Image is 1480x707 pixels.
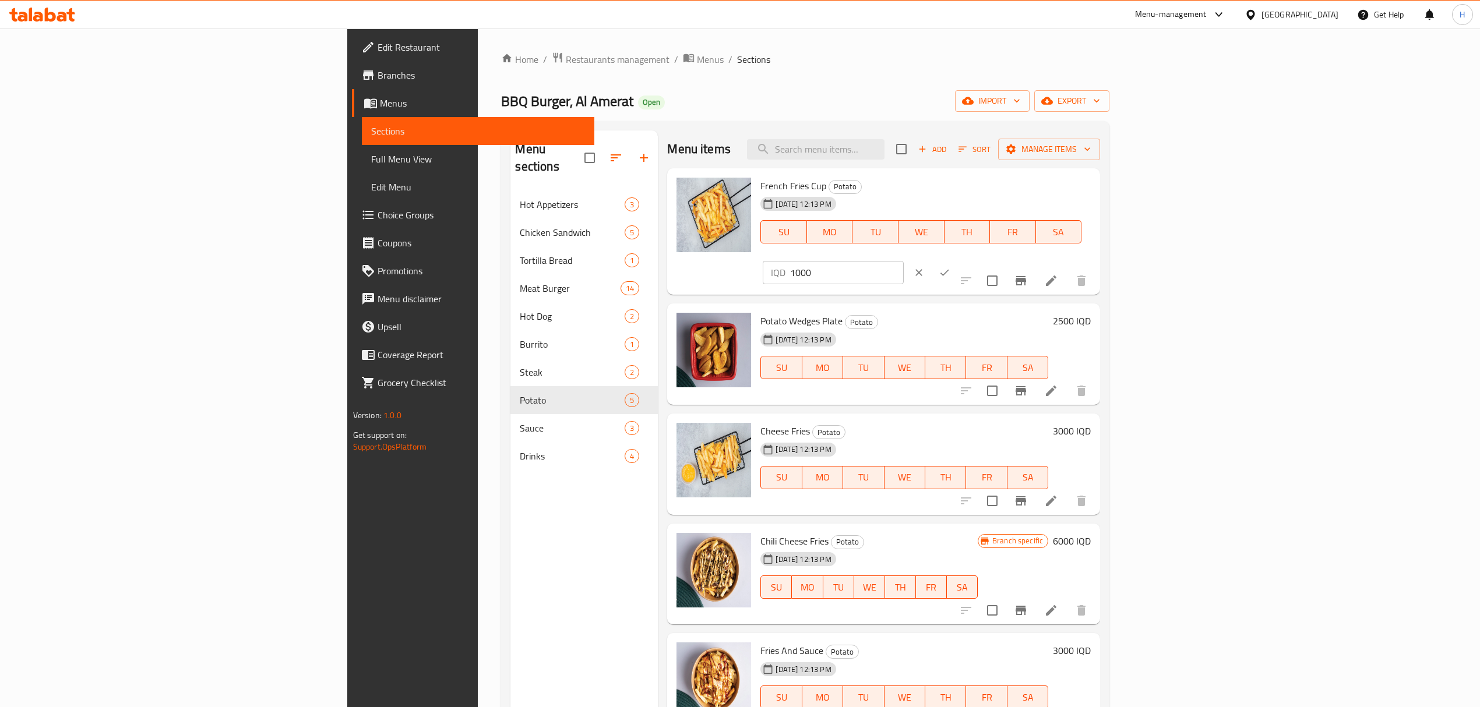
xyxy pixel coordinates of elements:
span: Open [638,97,665,107]
span: Select to update [980,598,1005,623]
span: Potato [845,316,878,329]
h6: 3000 IQD [1053,423,1091,439]
button: SU [760,575,792,599]
button: export [1034,90,1109,112]
span: TU [848,689,879,706]
span: FR [971,359,1002,376]
span: FR [995,224,1031,241]
button: MO [807,220,853,243]
span: Meat Burger [520,281,621,295]
span: SU [766,469,797,486]
div: Potato5 [510,386,658,414]
span: TH [930,359,961,376]
span: Edit Menu [371,180,585,194]
button: TU [843,466,884,489]
button: SA [947,575,978,599]
span: Potato [829,180,861,193]
span: [DATE] 12:13 PM [771,554,836,565]
span: WE [859,579,880,596]
span: SU [766,579,787,596]
span: Select to update [980,379,1005,403]
span: MO [807,359,838,376]
span: MO [807,469,838,486]
div: items [625,225,639,239]
span: TU [848,359,879,376]
span: 1 [625,339,639,350]
span: SU [766,224,802,241]
span: Version: [353,408,382,423]
a: Menus [683,52,724,67]
span: 1.0.0 [383,408,401,423]
span: Manage items [1007,142,1091,157]
span: TH [890,579,911,596]
a: Coverage Report [352,341,594,369]
button: MO [792,575,823,599]
img: Potato Wedges Plate [676,313,751,387]
button: Add section [630,144,658,172]
span: [DATE] 12:13 PM [771,444,836,455]
span: Upsell [378,320,585,334]
span: FR [971,469,1002,486]
span: Hot Appetizers [520,197,625,211]
input: search [747,139,885,160]
button: Manage items [998,139,1100,160]
span: Choice Groups [378,208,585,222]
div: Tortilla Bread [520,253,625,267]
h6: 2500 IQD [1053,313,1091,329]
a: Branches [352,61,594,89]
span: French Fries Cup [760,177,826,195]
a: Full Menu View [362,145,594,173]
button: delete [1067,596,1095,624]
button: FR [916,575,947,599]
button: FR [966,356,1007,379]
span: [DATE] 12:13 PM [771,199,836,210]
button: WE [885,356,925,379]
div: Potato [831,535,864,549]
button: SU [760,466,802,489]
span: Potato [826,645,858,659]
span: Edit Restaurant [378,40,585,54]
a: Menus [352,89,594,117]
span: SA [952,579,973,596]
button: WE [854,575,885,599]
span: SU [766,689,797,706]
span: TH [930,689,961,706]
span: Add [917,143,948,156]
a: Edit Restaurant [352,33,594,61]
span: TH [930,469,961,486]
a: Edit Menu [362,173,594,201]
span: FR [921,579,942,596]
span: 3 [625,199,639,210]
button: ok [932,260,957,285]
span: Select to update [980,489,1005,513]
h6: 3000 IQD [1053,642,1091,659]
span: import [964,94,1020,108]
div: Meat Burger14 [510,274,658,302]
span: SA [1012,469,1044,486]
button: SU [760,356,802,379]
nav: breadcrumb [501,52,1109,67]
div: Menu-management [1135,8,1207,22]
button: SA [1007,356,1048,379]
span: TU [848,469,879,486]
span: export [1044,94,1100,108]
button: TU [823,575,854,599]
button: FR [990,220,1036,243]
button: MO [802,466,843,489]
button: TU [852,220,898,243]
span: WE [889,469,921,486]
span: Hot Dog [520,309,625,323]
span: 2 [625,311,639,322]
button: SA [1036,220,1082,243]
button: WE [898,220,945,243]
span: WE [903,224,940,241]
span: 2 [625,367,639,378]
span: Sauce [520,421,625,435]
span: Sort [959,143,991,156]
a: Grocery Checklist [352,369,594,397]
button: TH [945,220,991,243]
div: items [625,421,639,435]
img: French Fries Cup [676,178,751,252]
span: Restaurants management [566,52,669,66]
span: TU [828,579,850,596]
